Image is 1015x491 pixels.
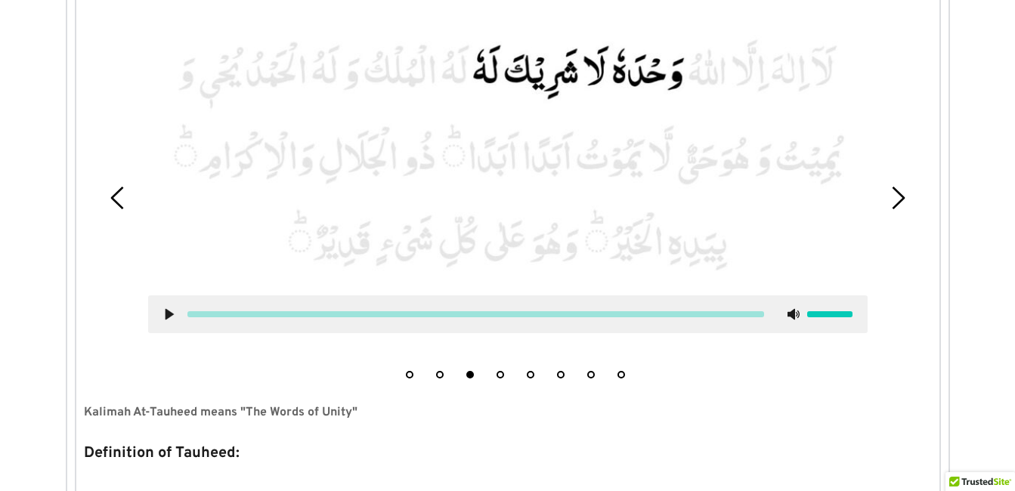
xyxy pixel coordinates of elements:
[617,371,625,378] button: 8 of 8
[497,371,504,378] button: 4 of 8
[527,371,534,378] button: 5 of 8
[466,371,474,378] button: 3 of 8
[557,371,565,378] button: 6 of 8
[587,371,595,378] button: 7 of 8
[436,371,444,378] button: 2 of 8
[406,371,413,378] button: 1 of 8
[84,405,357,420] strong: Kalimah At-Tauheed means "The Words of Unity"
[84,443,240,463] strong: Definition of Tauheed:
